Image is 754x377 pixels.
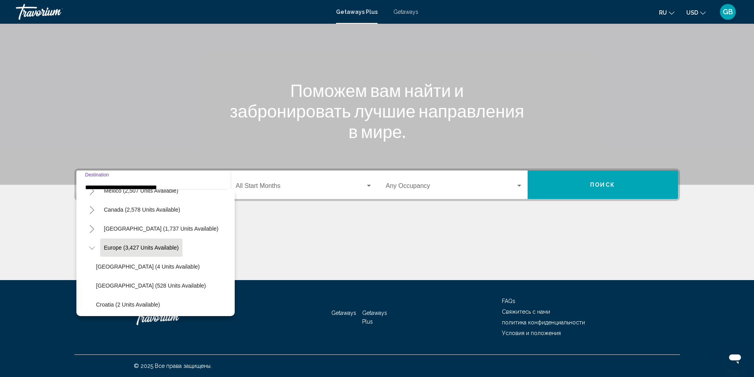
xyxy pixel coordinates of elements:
[659,9,667,16] span: ru
[96,282,206,289] span: [GEOGRAPHIC_DATA] (528 units available)
[659,7,674,18] button: Change language
[84,240,100,256] button: Toggle Europe (3,427 units available)
[84,202,100,218] button: Toggle Canada (2,578 units available)
[229,80,526,142] h1: Поможем вам найти и забронировать лучшие направления в мире.
[331,310,356,316] a: Getaways
[722,345,748,371] iframe: Кнопка запуска окна обмена сообщениями
[84,183,100,199] button: Toggle Mexico (2,507 units available)
[92,258,204,276] button: [GEOGRAPHIC_DATA] (4 units available)
[393,9,418,15] a: Getaways
[100,220,222,238] button: [GEOGRAPHIC_DATA] (1,737 units available)
[336,9,378,15] a: Getaways Plus
[502,298,515,304] a: FAQs
[84,221,100,237] button: Toggle Caribbean & Atlantic Islands (1,737 units available)
[96,301,160,308] span: Croatia (2 units available)
[104,225,218,232] span: [GEOGRAPHIC_DATA] (1,737 units available)
[718,4,738,20] button: User Menu
[134,363,212,369] span: © 2025 Все права защищены.
[502,330,561,336] a: Условия и положения
[362,310,387,325] a: Getaways Plus
[104,188,179,194] span: Mexico (2,507 units available)
[16,4,328,20] a: Travorium
[100,201,184,219] button: Canada (2,578 units available)
[528,171,678,199] button: Поиск
[104,244,179,251] span: Europe (3,427 units available)
[686,9,698,16] span: USD
[723,8,733,16] span: GB
[76,171,678,199] div: Search widget
[104,206,180,213] span: Canada (2,578 units available)
[100,182,182,200] button: Mexico (2,507 units available)
[92,277,210,295] button: [GEOGRAPHIC_DATA] (528 units available)
[590,182,615,188] span: Поиск
[686,7,706,18] button: Change currency
[134,305,213,329] a: Travorium
[100,239,183,257] button: Europe (3,427 units available)
[502,319,585,326] a: политика конфиденциальности
[96,263,200,270] span: [GEOGRAPHIC_DATA] (4 units available)
[502,309,550,315] a: Свяжитесь с нами
[92,296,164,314] button: Croatia (2 units available)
